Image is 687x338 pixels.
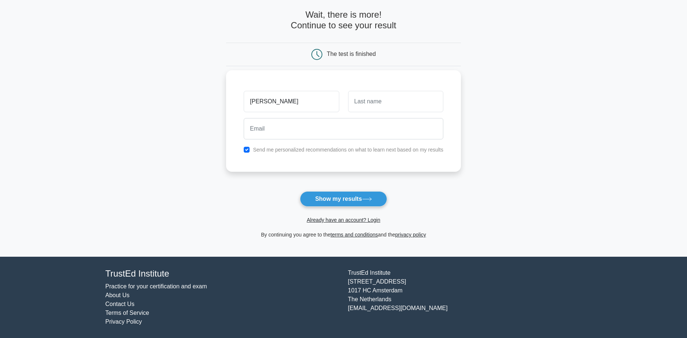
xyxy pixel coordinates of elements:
div: The test is finished [327,51,376,57]
div: TrustEd Institute [STREET_ADDRESS] 1017 HC Amsterdam The Netherlands [EMAIL_ADDRESS][DOMAIN_NAME] [344,268,586,326]
a: Already have an account? Login [307,217,380,223]
input: Email [244,118,443,139]
div: By continuing you agree to the and the [222,230,465,239]
input: Last name [348,91,443,112]
a: Terms of Service [105,310,149,316]
input: First name [244,91,339,112]
a: Privacy Policy [105,319,142,325]
a: About Us [105,292,130,298]
label: Send me personalized recommendations on what to learn next based on my results [253,147,443,153]
a: Practice for your certification and exam [105,283,207,289]
h4: TrustEd Institute [105,268,339,279]
a: Contact Us [105,301,135,307]
button: Show my results [300,191,387,207]
h4: Wait, there is more! Continue to see your result [226,10,461,31]
a: privacy policy [395,232,426,238]
a: terms and conditions [330,232,378,238]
